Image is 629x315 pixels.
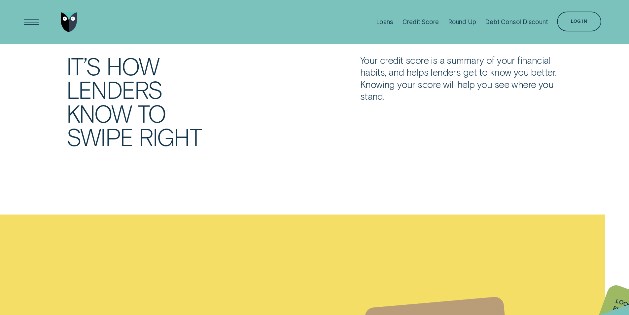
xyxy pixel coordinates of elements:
[61,12,77,32] img: Wisr
[402,18,439,26] div: Credit Score
[448,18,476,26] div: Round Up
[66,54,269,148] h2: It’s how lenders know to swipe right
[557,12,601,31] button: Log in
[485,18,548,26] div: Debt Consol Discount
[357,54,567,102] div: Your credit score is a summary of your financial habits, and helps lenders get to know you better...
[376,18,393,26] div: Loans
[22,12,42,32] button: Open Menu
